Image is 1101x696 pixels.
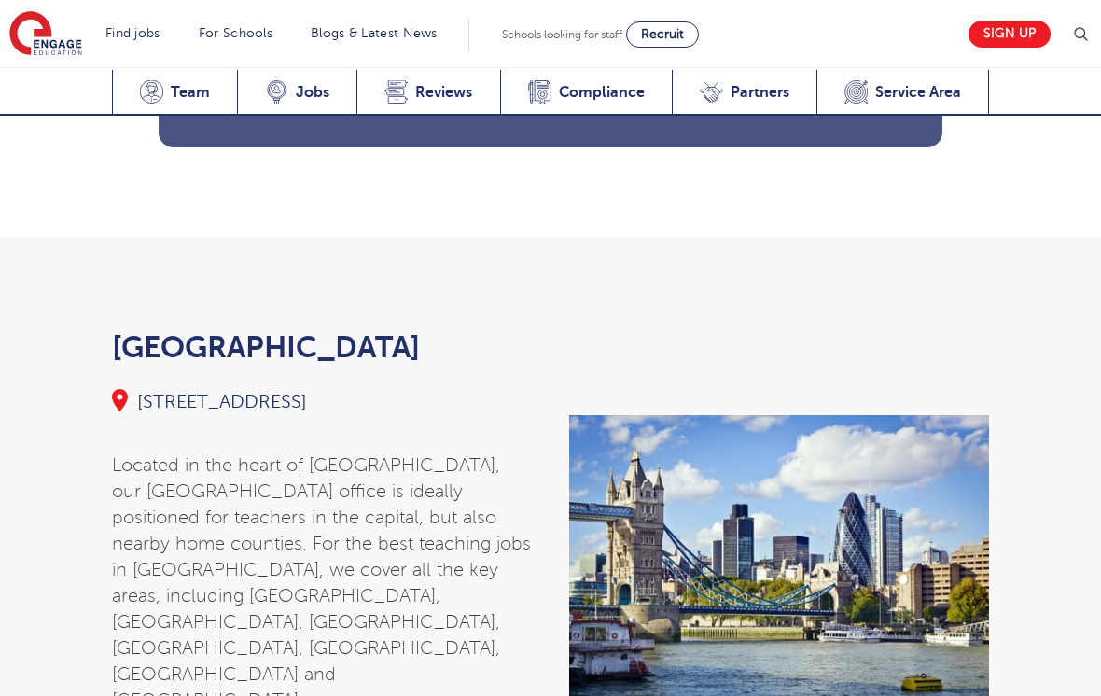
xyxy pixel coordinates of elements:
span: Team [171,83,210,102]
span: Partners [731,83,789,102]
a: Team [112,70,237,116]
a: Sign up [969,21,1051,48]
a: Reviews [356,70,499,116]
a: For Schools [199,26,272,40]
a: Blogs & Latest News [311,26,438,40]
a: Partners [672,70,816,116]
span: Jobs [296,83,329,102]
a: Find jobs [105,26,160,40]
span: Reviews [415,83,472,102]
a: Service Area [816,70,989,116]
span: Service Area [875,83,961,102]
span: Recruit [641,27,684,41]
a: Jobs [237,70,356,116]
span: Schools looking for staff [502,28,622,41]
span: Compliance [559,83,645,102]
img: Engage Education [9,11,82,58]
a: Compliance [500,70,672,116]
h3: [GEOGRAPHIC_DATA] [112,328,989,366]
div: [STREET_ADDRESS] [112,389,989,415]
a: Recruit [626,21,699,48]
